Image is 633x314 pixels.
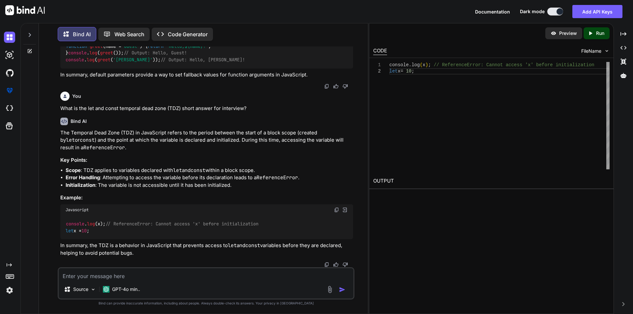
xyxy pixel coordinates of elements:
span: `Hello, !` [166,43,208,49]
span: console [66,221,84,227]
strong: Scope [66,167,81,173]
p: Code Generator [168,30,208,38]
img: copy [334,207,339,213]
span: log [89,50,97,56]
p: In summary, default parameters provide a way to set fallback values for function arguments in Jav... [60,71,353,79]
img: cloudideIcon [4,103,15,114]
span: name = [105,43,140,49]
div: 1 [373,62,381,68]
span: . [408,62,411,68]
span: // Output: Hello, Guest! [124,50,187,56]
h6: You [72,93,81,100]
span: greet [100,50,113,56]
p: Web Search [114,30,144,38]
span: ; [411,69,414,74]
img: settings [4,285,15,296]
p: GPT-4o min.. [112,286,140,293]
button: Add API Keys [572,5,622,18]
p: Bind can provide inaccurate information, including about people. Always double-check its answers.... [58,301,354,306]
span: x [422,62,425,68]
img: icon [339,286,346,293]
p: Preview [559,30,577,37]
div: 2 [373,68,381,74]
span: console [68,50,87,56]
p: The Temporal Dead Zone (TDZ) in JavaScript refers to the period between the start of a block scop... [60,129,353,152]
span: 10 [406,69,411,74]
li: : The variable is not accessible until it has been initialized. [66,182,353,189]
p: What is the let and const temporal dead zone (TDZ) short answer for interview? [60,105,353,112]
p: Run [596,30,604,37]
img: like [333,262,339,267]
img: copy [324,262,329,267]
button: Documentation [475,8,510,15]
span: Documentation [475,9,510,14]
img: darkChat [4,32,15,43]
img: dislike [343,84,348,89]
span: 'Guest' [121,43,140,49]
span: console [389,62,409,68]
span: ( [420,62,422,68]
span: console [66,57,84,63]
span: log [87,57,95,63]
p: In summary, the TDZ is a behavior in JavaScript that prevents access to and variables before they... [60,242,353,257]
code: const [80,137,95,143]
span: ${name} [185,43,203,49]
img: like [333,84,339,89]
code: const [245,242,260,249]
span: // Output: Hello, [PERSON_NAME]! [161,57,245,63]
span: FileName [581,48,601,54]
img: Bind AI [5,5,45,15]
strong: Initialization [66,182,95,188]
span: // ReferenceError: Cannot access 'x' before initia [434,62,572,68]
img: dislike [343,262,348,267]
img: chevron down [604,48,610,54]
span: let [389,69,398,74]
div: CODE [373,47,387,55]
img: Open in Browser [342,207,348,213]
span: function [66,43,87,49]
span: = [400,69,403,74]
span: x [398,69,400,74]
span: '[PERSON_NAME]' [113,57,153,63]
code: let [66,137,75,143]
code: const [191,167,205,174]
span: lization [572,62,594,68]
li: : Attempting to access the variable before its declaration leads to a . [66,174,353,182]
img: attachment [326,286,334,293]
code: let [228,242,237,249]
span: log [411,62,420,68]
span: return [148,43,164,49]
img: darkAi-studio [4,49,15,61]
h3: Key Points: [60,157,353,164]
span: greet [97,57,110,63]
li: : TDZ applies to variables declared with and within a block scope. [66,167,353,174]
img: Pick Models [90,287,96,292]
span: ) [425,62,428,68]
code: ReferenceError [256,174,298,181]
img: GPT-4o mini [103,286,109,293]
img: githubDark [4,67,15,78]
span: greet [90,43,103,49]
code: ReferenceError [83,144,125,151]
p: Bind AI [73,30,91,38]
img: premium [4,85,15,96]
span: ; [428,62,431,68]
p: Source [73,286,88,293]
span: Dark mode [520,8,545,15]
img: preview [551,30,557,36]
img: copy [324,84,329,89]
span: let [66,228,74,234]
span: Javascript [66,207,89,213]
span: // ReferenceError: Cannot access 'x' before initialization [105,221,258,227]
h2: OUTPUT [369,173,614,189]
span: log [87,221,95,227]
span: 10 [81,228,87,234]
code: . (x); x = ; [66,220,258,234]
strong: Error Handling [66,174,100,181]
code: ( ) { ; } . ( ()); . ( ( )); [66,43,245,63]
code: let [173,167,182,174]
h6: Bind AI [71,118,87,125]
h3: Example: [60,194,353,202]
